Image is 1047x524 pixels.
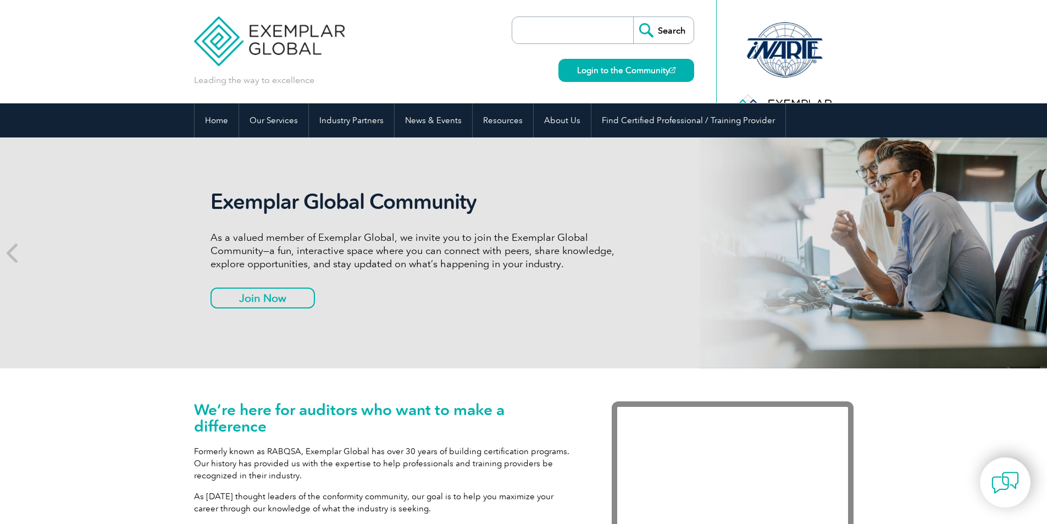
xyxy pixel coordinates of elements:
p: Formerly known as RABQSA, Exemplar Global has over 30 years of building certification programs. O... [194,445,579,482]
a: About Us [534,103,591,137]
img: open_square.png [669,67,675,73]
h1: We’re here for auditors who want to make a difference [194,401,579,434]
a: Our Services [239,103,308,137]
p: As a valued member of Exemplar Global, we invite you to join the Exemplar Global Community—a fun,... [210,231,623,271]
p: As [DATE] thought leaders of the conformity community, our goal is to help you maximize your care... [194,490,579,515]
h2: Exemplar Global Community [210,189,623,214]
p: Leading the way to excellence [194,74,314,86]
a: Login to the Community [558,59,694,82]
a: Industry Partners [309,103,394,137]
a: Join Now [210,288,315,308]
a: Home [195,103,239,137]
a: News & Events [395,103,472,137]
input: Search [633,17,694,43]
img: contact-chat.png [991,469,1019,497]
a: Find Certified Professional / Training Provider [591,103,785,137]
a: Resources [473,103,533,137]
